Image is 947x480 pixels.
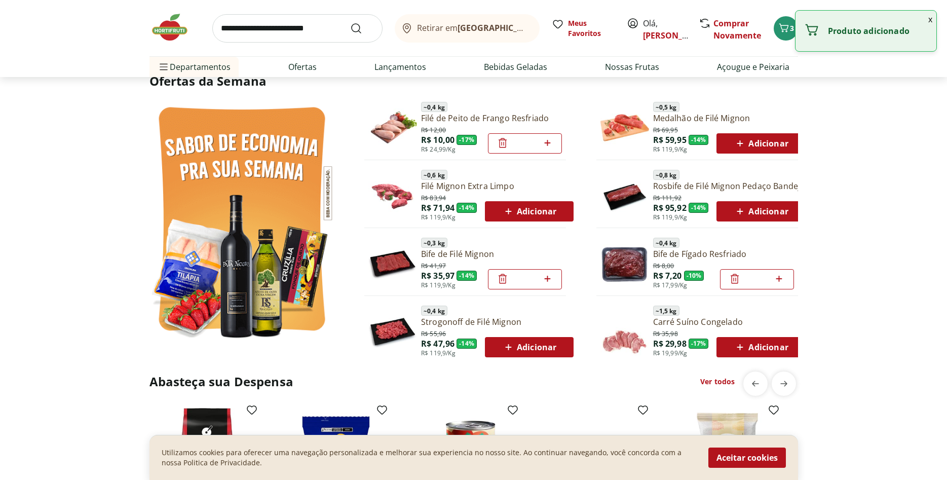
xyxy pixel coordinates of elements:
span: R$ 35,97 [421,270,454,281]
span: Meus Favoritos [568,18,615,39]
a: Lançamentos [374,61,426,73]
img: Hortifruti [149,12,200,43]
span: Adicionar [734,341,788,353]
span: R$ 119,9/Kg [653,145,688,154]
button: Adicionar [716,201,805,221]
a: Ver todos [700,377,735,387]
span: R$ 119,9/Kg [421,213,456,221]
a: Filé Mignon Extra Limpo [421,180,574,192]
span: R$ 17,99/Kg [653,281,688,289]
span: R$ 119,9/Kg [421,349,456,357]
button: Adicionar [485,337,574,357]
h2: Abasteça sua Despensa [149,374,293,390]
span: - 17 % [457,135,477,145]
span: R$ 71,94 [421,202,454,213]
span: R$ 7,20 [653,270,682,281]
span: ~ 0,4 kg [421,102,447,112]
span: ~ 0,6 kg [421,170,447,180]
span: R$ 10,00 [421,134,454,145]
b: [GEOGRAPHIC_DATA]/[GEOGRAPHIC_DATA] [458,22,628,33]
span: Adicionar [734,137,788,150]
span: R$ 29,98 [653,338,687,349]
span: ~ 0,4 kg [653,238,679,248]
img: Filé de Peito de Frango Resfriado [368,103,417,152]
button: next [772,372,796,396]
span: - 14 % [457,203,477,213]
button: Retirar em[GEOGRAPHIC_DATA]/[GEOGRAPHIC_DATA] [395,14,540,43]
span: - 17 % [689,339,709,349]
a: [PERSON_NAME] [643,30,709,41]
span: Olá, [643,17,688,42]
a: Bife de Fígado Resfriado [653,248,794,260]
img: Bife de Fígado Resfriado [600,239,649,288]
button: Menu [158,55,170,79]
span: - 14 % [689,203,709,213]
a: Açougue e Peixaria [717,61,789,73]
span: R$ 119,9/Kg [653,213,688,221]
span: Adicionar [734,205,788,217]
span: ~ 0,8 kg [653,170,679,180]
button: Fechar notificação [924,11,936,28]
span: ~ 0,3 kg [421,238,447,248]
img: Principal [600,171,649,220]
span: Adicionar [502,341,556,353]
span: ~ 1,5 kg [653,306,679,316]
a: Medalhão de Filé Mignon [653,113,806,124]
span: ~ 0,5 kg [653,102,679,112]
span: - 14 % [457,271,477,281]
span: R$ 35,98 [653,328,678,338]
img: Principal [368,239,417,288]
a: Strogonoff de Filé Mignon [421,316,574,327]
span: Retirar em [417,23,529,32]
button: Submit Search [350,22,374,34]
a: Ofertas [288,61,317,73]
p: Produto adicionado [828,26,928,36]
span: 3 [790,23,794,33]
span: R$ 119,9/Kg [421,281,456,289]
span: R$ 41,97 [421,260,446,270]
span: R$ 69,95 [653,124,678,134]
span: R$ 111,92 [653,192,681,202]
span: R$ 12,00 [421,124,446,134]
a: Bebidas Geladas [484,61,547,73]
button: Adicionar [716,133,805,154]
button: Adicionar [716,337,805,357]
a: Comprar Novamente [713,18,761,41]
a: Nossas Frutas [605,61,659,73]
span: R$ 95,92 [653,202,687,213]
span: ~ 0,4 kg [421,306,447,316]
span: - 14 % [457,339,477,349]
p: Utilizamos cookies para oferecer uma navegação personalizada e melhorar sua experiencia no nosso ... [162,448,696,468]
input: search [212,14,383,43]
img: Principal [368,307,417,356]
span: R$ 83,94 [421,192,446,202]
span: R$ 8,00 [653,260,674,270]
a: Rosbife de Filé Mignon Pedaço Bandeja [653,180,806,192]
h2: Ofertas da Semana [149,72,798,90]
span: R$ 24,99/Kg [421,145,456,154]
span: R$ 59,95 [653,134,687,145]
img: Principal [600,307,649,356]
span: R$ 19,99/Kg [653,349,688,357]
a: Carré Suíno Congelado [653,316,806,327]
span: R$ 55,96 [421,328,446,338]
span: - 14 % [689,135,709,145]
button: Carrinho [774,16,798,41]
span: Adicionar [502,205,556,217]
button: Adicionar [485,201,574,221]
span: R$ 47,96 [421,338,454,349]
button: previous [743,372,768,396]
img: Ver todos [149,98,334,345]
a: Bife de Filé Mignon [421,248,562,260]
img: Filé Mignon Extra Limpo [368,171,417,220]
button: Aceitar cookies [708,448,786,468]
span: Departamentos [158,55,231,79]
span: - 10 % [684,271,704,281]
a: Meus Favoritos [552,18,615,39]
a: Filé de Peito de Frango Resfriado [421,113,562,124]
